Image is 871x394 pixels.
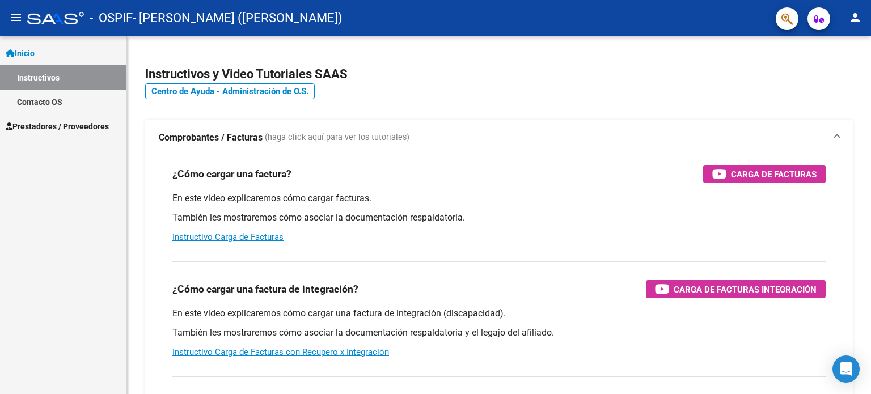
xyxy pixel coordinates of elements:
mat-icon: person [848,11,862,24]
p: En este video explicaremos cómo cargar facturas. [172,192,826,205]
strong: Comprobantes / Facturas [159,132,263,144]
p: También les mostraremos cómo asociar la documentación respaldatoria. [172,211,826,224]
span: - [PERSON_NAME] ([PERSON_NAME]) [133,6,343,31]
button: Carga de Facturas [703,165,826,183]
p: En este video explicaremos cómo cargar una factura de integración (discapacidad). [172,307,826,320]
h3: ¿Cómo cargar una factura? [172,166,291,182]
span: Carga de Facturas [731,167,817,181]
h3: ¿Cómo cargar una factura de integración? [172,281,358,297]
h2: Instructivos y Video Tutoriales SAAS [145,63,853,85]
span: Carga de Facturas Integración [674,282,817,296]
span: Prestadores / Proveedores [6,120,109,133]
p: También les mostraremos cómo asociar la documentación respaldatoria y el legajo del afiliado. [172,327,826,339]
span: - OSPIF [90,6,133,31]
mat-expansion-panel-header: Comprobantes / Facturas (haga click aquí para ver los tutoriales) [145,120,853,156]
span: Inicio [6,47,35,60]
mat-icon: menu [9,11,23,24]
span: (haga click aquí para ver los tutoriales) [265,132,409,144]
a: Instructivo Carga de Facturas [172,232,284,242]
a: Centro de Ayuda - Administración de O.S. [145,83,315,99]
div: Open Intercom Messenger [832,355,860,383]
a: Instructivo Carga de Facturas con Recupero x Integración [172,347,389,357]
button: Carga de Facturas Integración [646,280,826,298]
